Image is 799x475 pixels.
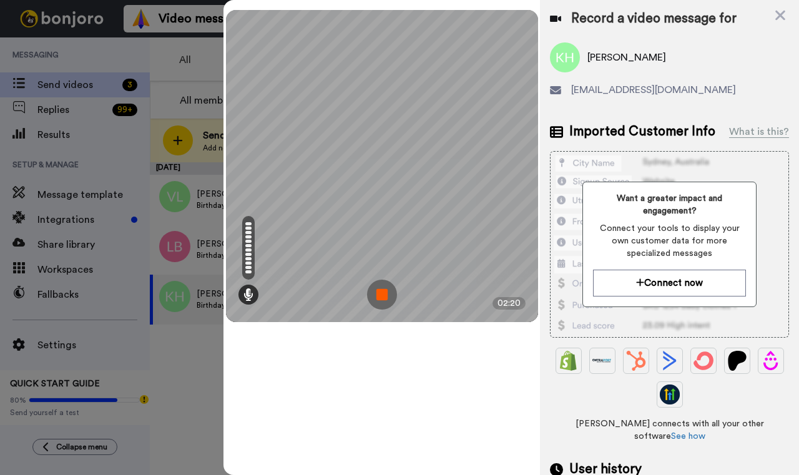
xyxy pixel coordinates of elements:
[671,432,705,441] a: See how
[626,351,646,371] img: Hubspot
[593,192,746,217] span: Want a greater impact and engagement?
[367,280,397,310] img: ic_record_stop.svg
[571,82,736,97] span: [EMAIL_ADDRESS][DOMAIN_NAME]
[592,351,612,371] img: Ontraport
[493,297,526,310] div: 02:20
[593,270,746,296] button: Connect now
[660,351,680,371] img: ActiveCampaign
[761,351,781,371] img: Drip
[569,122,715,141] span: Imported Customer Info
[660,384,680,404] img: GoHighLevel
[550,418,789,443] span: [PERSON_NAME] connects with all your other software
[559,351,579,371] img: Shopify
[729,124,789,139] div: What is this?
[694,351,713,371] img: ConvertKit
[593,222,746,260] span: Connect your tools to display your own customer data for more specialized messages
[727,351,747,371] img: Patreon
